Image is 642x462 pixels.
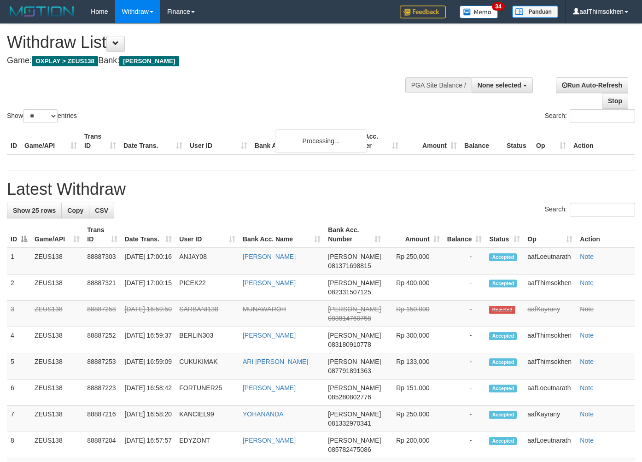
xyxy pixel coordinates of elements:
[556,77,628,93] a: Run Auto-Refresh
[385,248,443,275] td: Rp 250,000
[492,2,504,11] span: 34
[580,332,594,339] a: Note
[524,248,576,275] td: aafLoeutnarath
[385,406,443,432] td: Rp 250,000
[545,203,635,216] label: Search:
[120,128,186,154] th: Date Trans.
[324,222,385,248] th: Bank Acc. Number: activate to sort column ascending
[121,406,176,432] td: [DATE] 16:58:20
[524,222,576,248] th: Op: activate to sort column ascending
[328,410,381,418] span: [PERSON_NAME]
[444,301,486,327] td: -
[243,437,296,444] a: [PERSON_NAME]
[400,6,446,18] img: Feedback.jpg
[83,406,121,432] td: 88887216
[444,275,486,301] td: -
[385,353,443,380] td: Rp 133,000
[61,203,89,218] a: Copy
[175,222,239,248] th: User ID: activate to sort column ascending
[7,406,31,432] td: 7
[580,305,594,313] a: Note
[328,288,371,296] span: Copy 082331507125 to clipboard
[121,432,176,458] td: [DATE] 16:57:57
[524,353,576,380] td: aafThimsokhen
[444,406,486,432] td: -
[328,253,381,260] span: [PERSON_NAME]
[7,275,31,301] td: 2
[81,128,120,154] th: Trans ID
[31,380,83,406] td: ZEUS138
[121,301,176,327] td: [DATE] 16:59:50
[7,109,77,123] label: Show entries
[489,253,517,261] span: Accepted
[580,437,594,444] a: Note
[243,332,296,339] a: [PERSON_NAME]
[7,5,77,18] img: MOTION_logo.png
[239,222,324,248] th: Bank Acc. Name: activate to sort column ascending
[121,327,176,353] td: [DATE] 16:59:37
[243,279,296,287] a: [PERSON_NAME]
[31,275,83,301] td: ZEUS138
[31,432,83,458] td: ZEUS138
[83,380,121,406] td: 88887223
[243,410,284,418] a: YOHANANDA
[32,56,98,66] span: OXPLAY > ZEUS138
[385,380,443,406] td: Rp 151,000
[405,77,472,93] div: PGA Site Balance /
[570,128,635,154] th: Action
[602,93,628,109] a: Stop
[31,353,83,380] td: ZEUS138
[444,248,486,275] td: -
[328,332,381,339] span: [PERSON_NAME]
[121,275,176,301] td: [DATE] 17:00:15
[243,384,296,392] a: [PERSON_NAME]
[186,128,251,154] th: User ID
[121,222,176,248] th: Date Trans.: activate to sort column ascending
[489,358,517,366] span: Accepted
[328,367,371,374] span: Copy 087791891363 to clipboard
[7,222,31,248] th: ID: activate to sort column descending
[444,327,486,353] td: -
[524,406,576,432] td: aafKayrany
[175,301,239,327] td: SARBANI138
[121,380,176,406] td: [DATE] 16:58:42
[532,128,570,154] th: Op
[328,420,371,427] span: Copy 081332970341 to clipboard
[328,446,371,453] span: Copy 085782475086 to clipboard
[489,411,517,419] span: Accepted
[175,406,239,432] td: KANCIEL99
[545,109,635,123] label: Search:
[524,301,576,327] td: aafKayrany
[175,275,239,301] td: PICEK22
[31,222,83,248] th: Game/API: activate to sort column ascending
[385,275,443,301] td: Rp 400,000
[31,406,83,432] td: ZEUS138
[175,327,239,353] td: BERLIN303
[119,56,179,66] span: [PERSON_NAME]
[478,82,521,89] span: None selected
[570,203,635,216] input: Search:
[444,380,486,406] td: -
[328,279,381,287] span: [PERSON_NAME]
[503,128,532,154] th: Status
[83,432,121,458] td: 88887204
[31,248,83,275] td: ZEUS138
[524,432,576,458] td: aafLoeutnarath
[7,128,21,154] th: ID
[580,384,594,392] a: Note
[7,301,31,327] td: 3
[570,109,635,123] input: Search:
[275,129,367,152] div: Processing...
[121,353,176,380] td: [DATE] 16:59:09
[95,207,108,214] span: CSV
[444,222,486,248] th: Balance: activate to sort column ascending
[385,301,443,327] td: Rp 150,000
[524,275,576,301] td: aafThimsokhen
[7,33,419,52] h1: Withdraw List
[7,432,31,458] td: 8
[7,180,635,199] h1: Latest Withdraw
[444,432,486,458] td: -
[524,327,576,353] td: aafThimsokhen
[251,128,344,154] th: Bank Acc. Name
[83,275,121,301] td: 88887321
